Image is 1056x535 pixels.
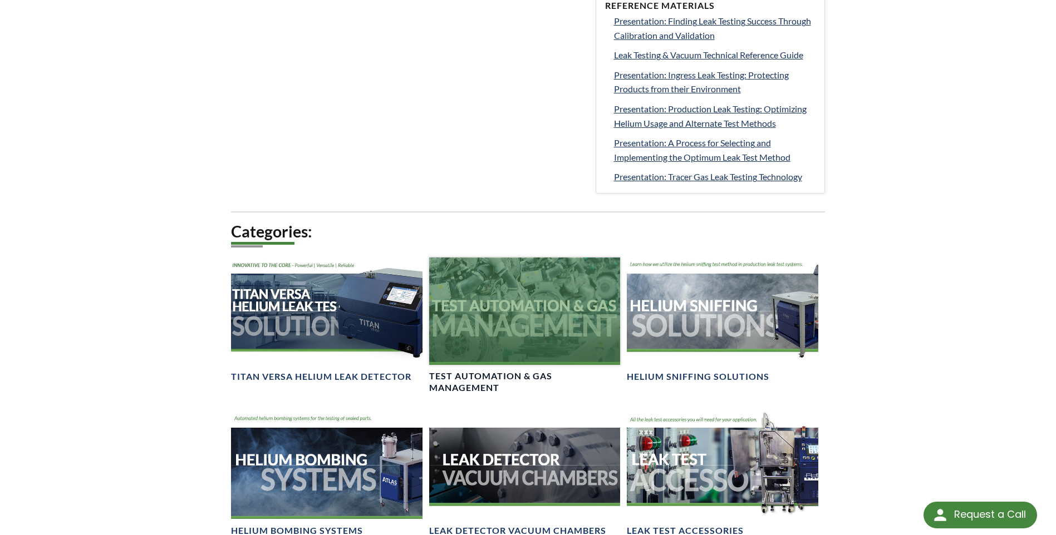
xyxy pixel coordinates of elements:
[614,137,790,162] span: Presentation: A Process for Selecting and Implementing the Optimum Leak Test Method
[614,102,816,130] a: Presentation: Production Leak Testing: Optimizing Helium Usage and Alternate Test Methods
[614,103,807,128] span: Presentation: Production Leak Testing: Optimizing Helium Usage and Alternate Test Methods
[614,170,816,184] a: Presentation: Tracer Gas Leak Testing Technology
[614,16,811,41] span: Presentation: Finding Leak Testing Success Through Calibration and Validation
[614,68,816,96] a: Presentation: Ingress Leak Testing: Protecting Products from their Environment
[627,257,818,383] a: Helium Sniffing Solutions headerHelium Sniffing Solutions
[429,370,620,394] h4: Test Automation & Gas Management
[614,48,816,62] a: Leak Testing & Vacuum Technical Reference Guide
[429,257,620,394] a: Test Automation & Gas Management headerTest Automation & Gas Management
[614,70,789,95] span: Presentation: Ingress Leak Testing: Protecting Products from their Environment
[231,257,422,383] a: TITAN VERSA Helium Leak Test Solutions headerTITAN VERSA Helium Leak Detector
[614,49,803,60] span: Leak Testing & Vacuum Technical Reference Guide
[954,502,1026,527] div: Request a Call
[614,14,816,42] a: Presentation: Finding Leak Testing Success Through Calibration and Validation
[931,506,949,524] img: round button
[231,371,411,383] h4: TITAN VERSA Helium Leak Detector
[614,171,802,182] span: Presentation: Tracer Gas Leak Testing Technology
[614,136,816,164] a: Presentation: A Process for Selecting and Implementing the Optimum Leak Test Method
[627,371,769,383] h4: Helium Sniffing Solutions
[231,221,824,242] h2: Categories:
[924,502,1037,528] div: Request a Call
